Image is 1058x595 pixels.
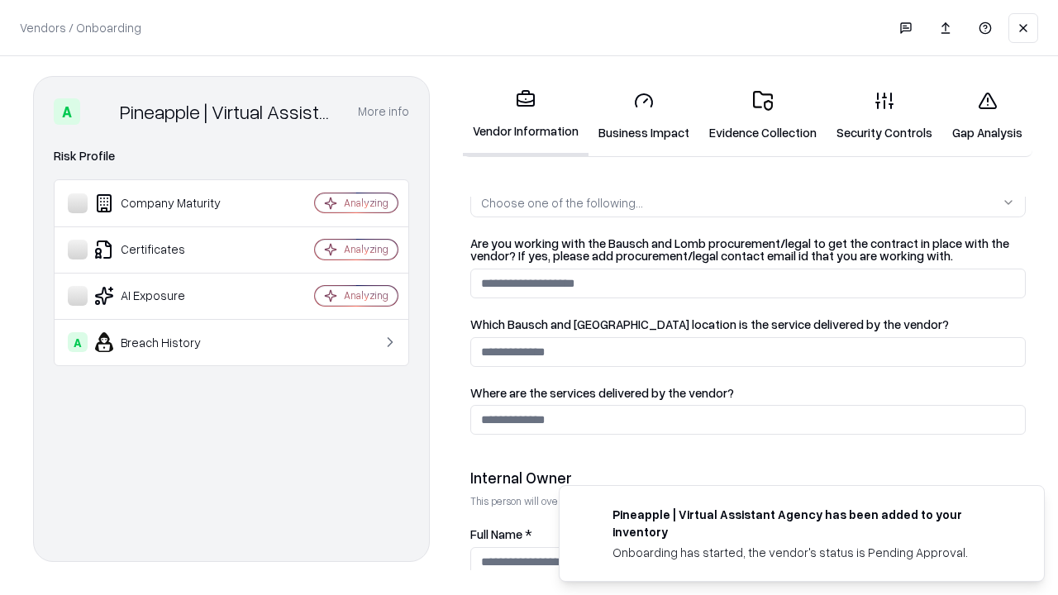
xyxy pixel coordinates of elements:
[470,494,1026,508] p: This person will oversee the vendor relationship and coordinate any required assessments or appro...
[470,318,1026,331] label: Which Bausch and [GEOGRAPHIC_DATA] location is the service delivered by the vendor?
[470,188,1026,217] button: Choose one of the following...
[344,242,388,256] div: Analyzing
[470,528,1026,540] label: Full Name *
[68,332,265,352] div: Breach History
[470,468,1026,488] div: Internal Owner
[68,193,265,213] div: Company Maturity
[68,240,265,259] div: Certificates
[470,237,1026,262] label: Are you working with the Bausch and Lomb procurement/legal to get the contract in place with the ...
[344,196,388,210] div: Analyzing
[358,97,409,126] button: More info
[87,98,113,125] img: Pineapple | Virtual Assistant Agency
[612,506,1004,540] div: Pineapple | Virtual Assistant Agency has been added to your inventory
[699,78,827,155] a: Evidence Collection
[463,76,589,156] a: Vendor Information
[827,78,942,155] a: Security Controls
[470,387,1026,399] label: Where are the services delivered by the vendor?
[68,332,88,352] div: A
[54,146,409,166] div: Risk Profile
[68,286,265,306] div: AI Exposure
[612,544,1004,561] div: Onboarding has started, the vendor's status is Pending Approval.
[344,288,388,302] div: Analyzing
[942,78,1032,155] a: Gap Analysis
[589,78,699,155] a: Business Impact
[579,506,599,526] img: trypineapple.com
[120,98,338,125] div: Pineapple | Virtual Assistant Agency
[481,194,643,212] div: Choose one of the following...
[54,98,80,125] div: A
[20,19,141,36] p: Vendors / Onboarding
